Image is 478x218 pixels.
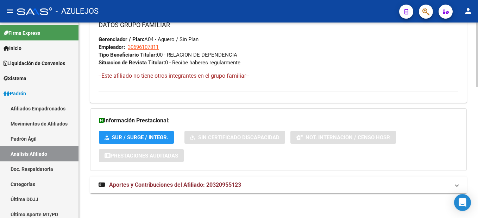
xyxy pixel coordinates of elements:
span: Sin Certificado Discapacidad [198,134,279,141]
h3: Información Prestacional: [99,116,458,126]
span: Firma Express [4,29,40,37]
span: Sistema [4,75,26,82]
button: SUR / SURGE / INTEGR. [99,131,174,144]
div: Open Intercom Messenger [454,194,471,211]
button: Not. Internacion / Censo Hosp. [290,131,396,144]
span: Prestaciones Auditadas [111,153,178,159]
span: 0 - Recibe haberes regularmente [99,59,240,66]
span: Liquidación de Convenios [4,59,65,67]
span: SUR / SURGE / INTEGR. [112,134,168,141]
mat-icon: menu [6,7,14,15]
mat-icon: person [464,7,472,15]
button: Prestaciones Auditadas [99,149,184,162]
h4: --Este afiliado no tiene otros integrantes en el grupo familiar-- [99,72,458,80]
span: Aportes y Contribuciones del Afiliado: 20320955123 [109,181,241,188]
strong: Empleador: [99,44,125,50]
span: A04 - Aguero / Sin Plan [99,36,199,43]
strong: Situacion de Revista Titular: [99,59,165,66]
span: Not. Internacion / Censo Hosp. [306,134,390,141]
span: Inicio [4,44,21,52]
span: 00 - RELACION DE DEPENDENCIA [99,52,237,58]
h3: DATOS GRUPO FAMILIAR [99,20,458,30]
strong: Gerenciador / Plan: [99,36,144,43]
span: Padrón [4,90,26,97]
mat-expansion-panel-header: Aportes y Contribuciones del Afiliado: 20320955123 [90,177,467,193]
span: - AZULEJOS [56,4,99,19]
span: 30696107811 [128,44,159,50]
strong: Tipo Beneficiario Titular: [99,52,157,58]
button: Sin Certificado Discapacidad [184,131,285,144]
